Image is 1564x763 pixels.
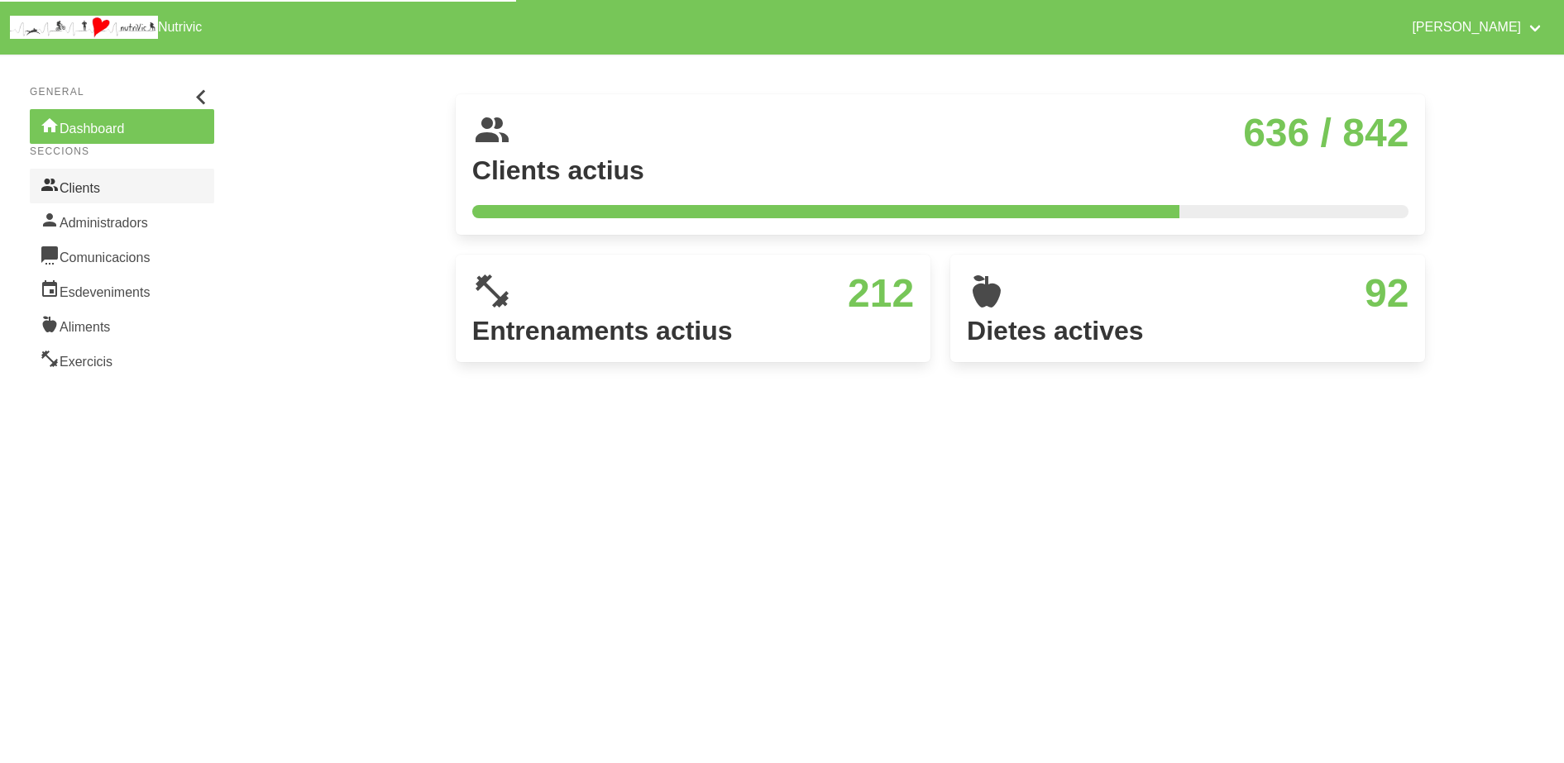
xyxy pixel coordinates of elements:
h3: 636 / 842 [525,111,1409,155]
p: Seccions [30,144,214,159]
a: Esdeveniments [30,273,214,308]
a: Dashboard [30,109,214,144]
h4: Clients actius [472,155,1409,185]
h3: 92 [1020,271,1409,316]
a: Aliments [30,308,214,342]
a: [PERSON_NAME] [1402,7,1554,48]
img: company_logo [10,16,158,39]
h4: Entrenaments actius [472,316,914,346]
a: Exercicis [30,342,214,377]
p: General [30,84,214,99]
h4: Dietes actives [967,316,1409,346]
a: Clients [30,169,214,203]
h3: 212 [525,271,914,316]
a: Comunicacions [30,238,214,273]
a: Administradors [30,203,214,238]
